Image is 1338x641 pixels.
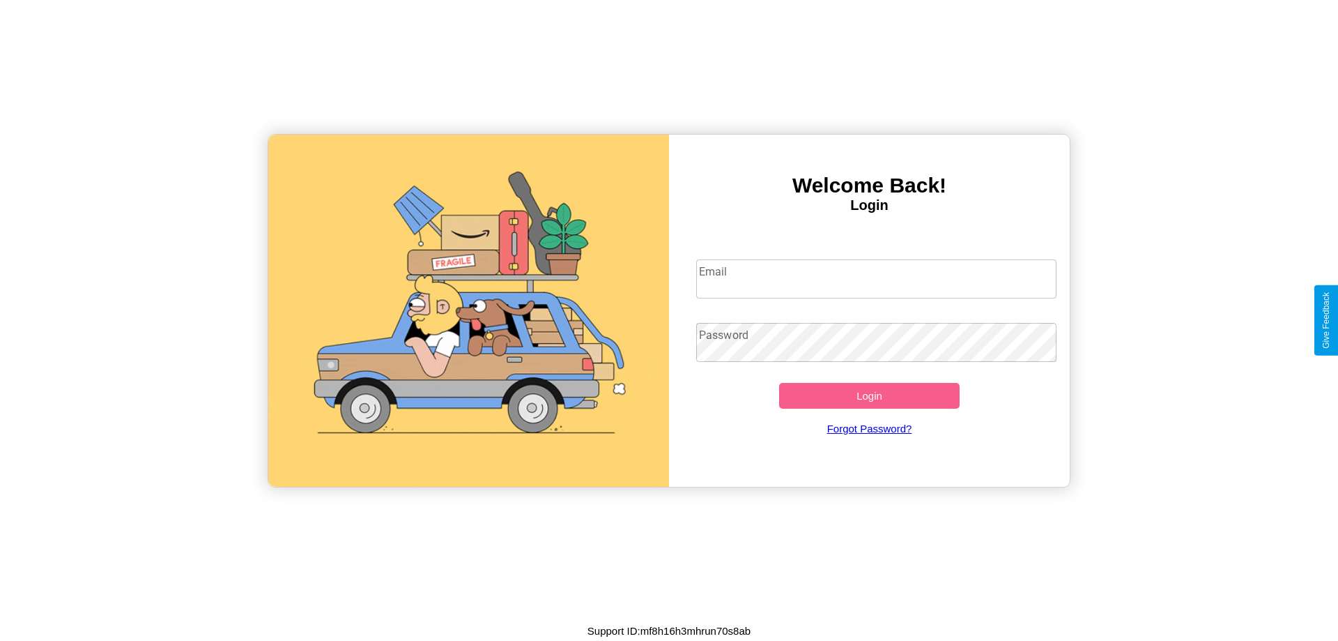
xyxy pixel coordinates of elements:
[1321,292,1331,349] div: Give Feedback
[268,135,669,487] img: gif
[669,197,1070,213] h4: Login
[689,409,1050,448] a: Forgot Password?
[669,174,1070,197] h3: Welcome Back!
[779,383,960,409] button: Login
[587,621,751,640] p: Support ID: mf8h16h3mhrun70s8ab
